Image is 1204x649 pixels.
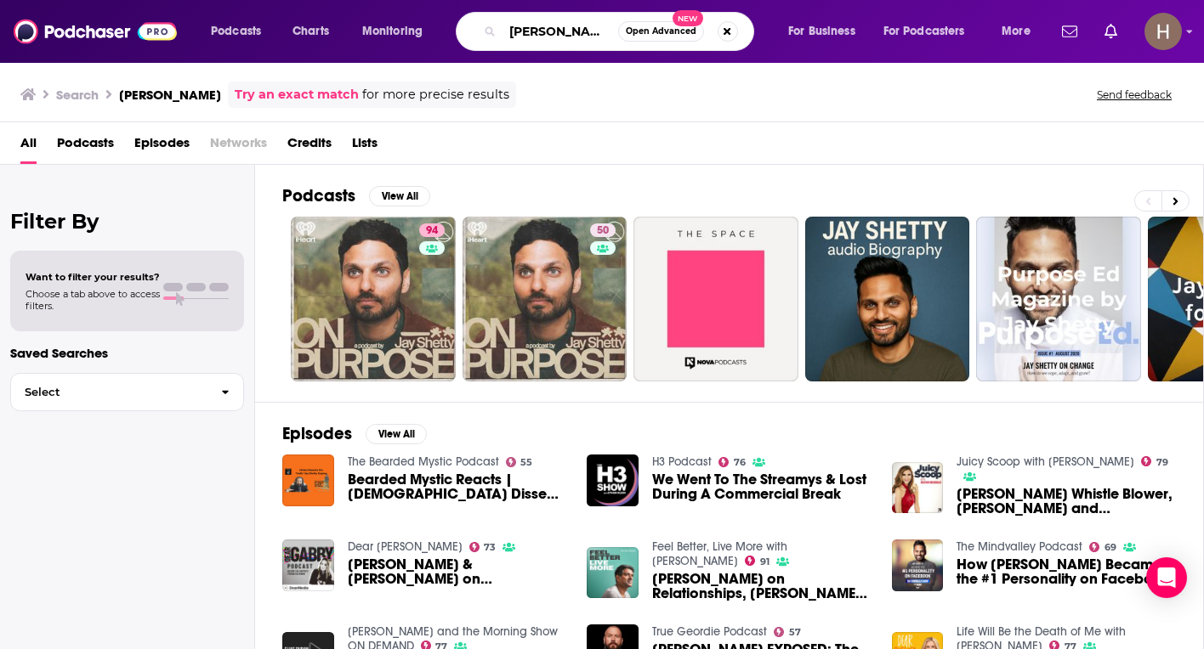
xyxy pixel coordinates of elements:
[199,18,283,45] button: open menu
[626,27,696,36] span: Open Advanced
[348,557,567,586] a: Jay Shetty & Lewis Howes on Vulnerability, Relationships and Living Your Purpose
[348,454,499,469] a: The Bearded Mystic Podcast
[1144,13,1182,50] img: User Profile
[957,487,1176,516] span: [PERSON_NAME] Whistle Blower, [PERSON_NAME] and [PERSON_NAME]
[362,20,423,43] span: Monitoring
[362,85,509,104] span: for more precise results
[597,223,609,240] span: 50
[892,462,944,514] img: Jay Shetty Whistle Blower, John McDermott and Chris Franjola
[652,572,872,601] a: Jay Shetty on Relationships, Routines & Finding Purpose #334
[348,472,567,501] span: Bearded Mystic Reacts | [DEMOGRAPHIC_DATA] Dissects the '[DEMOGRAPHIC_DATA]' [PERSON_NAME] Expose...
[1144,13,1182,50] span: Logged in as hpoole
[292,20,329,43] span: Charts
[652,539,787,568] a: Feel Better, Live More with Dr Rangan Chatterjee
[776,18,877,45] button: open menu
[1144,13,1182,50] button: Show profile menu
[57,129,114,164] a: Podcasts
[587,547,639,599] img: Jay Shetty on Relationships, Routines & Finding Purpose #334
[10,373,244,411] button: Select
[774,627,801,637] a: 57
[20,129,37,164] a: All
[287,129,332,164] a: Credits
[587,454,639,506] img: We Went To The Streamys & Lost During A Commercial Break
[1156,459,1168,466] span: 79
[282,185,355,206] h2: Podcasts
[652,454,712,469] a: H3 Podcast
[10,345,244,361] p: Saved Searches
[957,454,1134,469] a: Juicy Scoop with Heather McDonald
[26,271,160,283] span: Want to filter your results?
[1141,456,1168,466] a: 79
[788,20,855,43] span: For Business
[652,624,767,639] a: True Geordie Podcast
[366,424,427,444] button: View All
[718,457,746,467] a: 76
[1098,17,1124,46] a: Show notifications dropdown
[419,223,445,237] a: 94
[282,454,334,506] img: Bearded Mystic Reacts | Hindu Dissects the 'Vedic' Jay Shetty Expose | Jay Shetty
[673,10,703,26] span: New
[734,459,746,466] span: 76
[990,18,1052,45] button: open menu
[211,20,261,43] span: Podcasts
[472,12,770,51] div: Search podcasts, credits, & more...
[506,457,533,467] a: 55
[119,87,221,103] h3: [PERSON_NAME]
[1089,542,1116,552] a: 69
[957,557,1176,586] a: How Jay Shetty Became the #1 Personality on Facebook
[281,18,339,45] a: Charts
[1002,20,1031,43] span: More
[1105,544,1116,551] span: 69
[652,572,872,601] span: [PERSON_NAME] on Relationships, [PERSON_NAME] & Finding Purpose #334
[957,557,1176,586] span: How [PERSON_NAME] Became the #1 Personality on Facebook
[1055,17,1084,46] a: Show notifications dropdown
[618,21,704,42] button: Open AdvancedNew
[789,629,801,636] span: 57
[463,217,628,381] a: 50
[520,459,532,466] span: 55
[282,185,430,206] a: PodcastsView All
[352,129,378,164] a: Lists
[348,539,463,554] a: Dear Gabby
[652,472,872,501] a: We Went To The Streamys & Lost During A Commercial Break
[210,129,267,164] span: Networks
[590,223,616,237] a: 50
[426,223,438,240] span: 94
[350,18,445,45] button: open menu
[760,558,770,566] span: 91
[282,423,352,444] h2: Episodes
[503,18,618,45] input: Search podcasts, credits, & more...
[957,539,1082,554] a: The Mindvalley Podcast
[11,387,207,398] span: Select
[282,539,334,591] img: Jay Shetty & Lewis Howes on Vulnerability, Relationships and Living Your Purpose
[348,472,567,501] a: Bearded Mystic Reacts | Hindu Dissects the 'Vedic' Jay Shetty Expose | Jay Shetty
[957,487,1176,516] a: Jay Shetty Whistle Blower, John McDermott and Chris Franjola
[872,18,990,45] button: open menu
[134,129,190,164] a: Episodes
[26,288,160,312] span: Choose a tab above to access filters.
[484,544,496,551] span: 73
[348,557,567,586] span: [PERSON_NAME] & [PERSON_NAME] on Vulnerability, Relationships and Living Your Purpose
[883,20,965,43] span: For Podcasters
[235,85,359,104] a: Try an exact match
[10,209,244,234] h2: Filter By
[892,539,944,591] img: How Jay Shetty Became the #1 Personality on Facebook
[291,217,456,381] a: 94
[745,556,770,566] a: 91
[1092,87,1177,102] button: Send feedback
[14,15,177,48] img: Podchaser - Follow, Share and Rate Podcasts
[56,87,99,103] h3: Search
[282,423,427,444] a: EpisodesView All
[369,186,430,206] button: View All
